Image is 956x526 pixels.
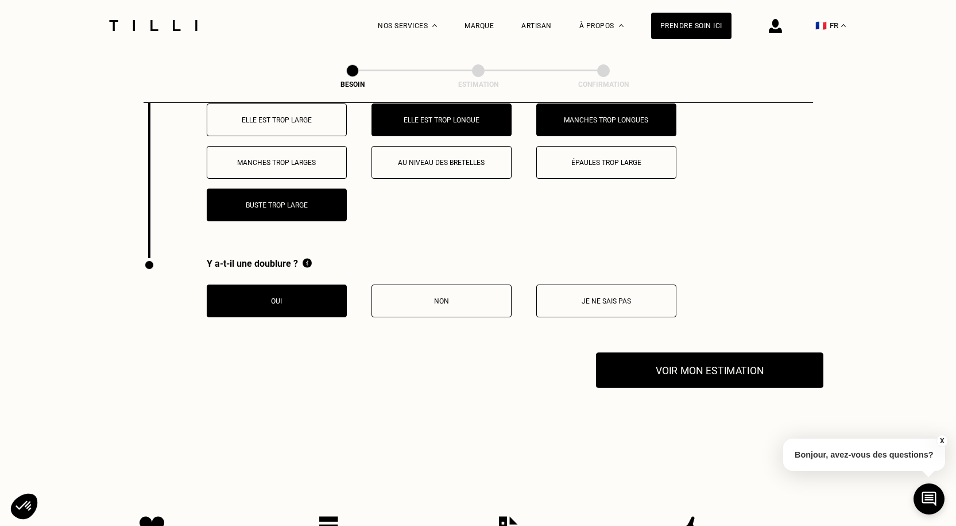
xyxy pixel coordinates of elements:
[536,285,676,317] button: Je ne sais pas
[651,13,731,39] a: Prendre soin ici
[536,146,676,179] button: Épaules trop large
[936,435,947,447] button: X
[207,146,347,179] button: Manches trop larges
[213,297,340,305] p: Oui
[815,20,827,31] span: 🇫🇷
[371,146,512,179] button: Au niveau des bretelles
[769,19,782,33] img: icône connexion
[378,159,505,167] p: Au niveau des bretelles
[371,285,512,317] button: Non
[536,103,676,136] button: Manches trop longues
[303,258,312,268] img: Information
[207,258,676,270] div: Y a-t-il une doublure ?
[213,159,340,167] p: Manches trop larges
[207,285,347,317] button: Oui
[432,24,437,27] img: Menu déroulant
[105,20,202,31] img: Logo du service de couturière Tilli
[841,24,846,27] img: menu déroulant
[543,297,670,305] p: Je ne sais pas
[207,189,347,221] button: Buste trop large
[207,103,347,136] button: Elle est trop large
[378,297,505,305] p: Non
[378,116,505,124] p: Elle est trop longue
[546,80,661,89] div: Confirmation
[619,24,624,27] img: Menu déroulant à propos
[213,201,340,209] p: Buste trop large
[596,352,823,388] button: Voir mon estimation
[783,439,945,471] p: Bonjour, avez-vous des questions?
[371,103,512,136] button: Elle est trop longue
[421,80,536,89] div: Estimation
[543,116,670,124] p: Manches trop longues
[295,80,410,89] div: Besoin
[465,22,494,30] a: Marque
[213,116,340,124] p: Elle est trop large
[521,22,552,30] a: Artisan
[543,159,670,167] p: Épaules trop large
